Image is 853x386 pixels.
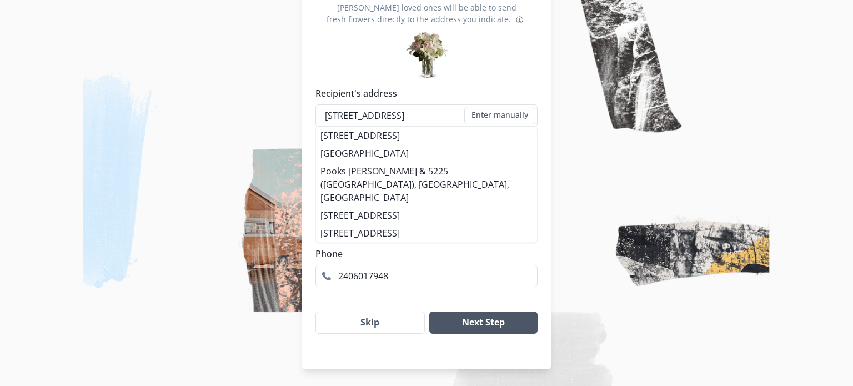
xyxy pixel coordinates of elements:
button: Skip [315,312,425,334]
button: Enter manually [464,107,535,124]
label: Recipient's address [315,87,531,100]
div: Preview of some flower bouquets [406,32,448,73]
li: [STREET_ADDRESS] [316,127,537,144]
p: [PERSON_NAME] loved ones will be able to send fresh flowers directly to the address you indicate. [315,2,538,27]
button: About flower deliveries [513,13,526,27]
button: Next Step [429,312,538,334]
label: Phone [315,247,531,260]
input: Search address [315,104,538,127]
